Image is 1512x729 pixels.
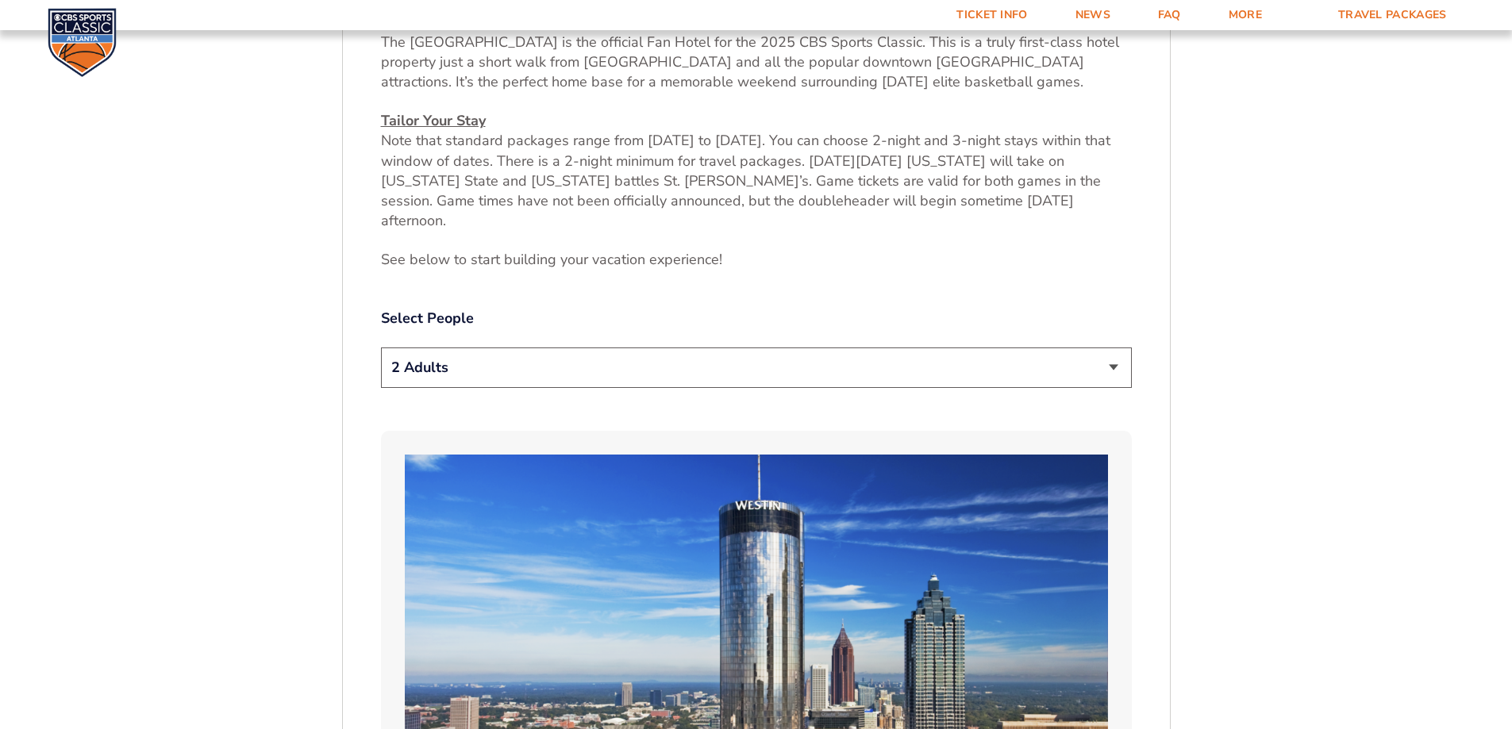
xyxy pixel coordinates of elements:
[381,250,1132,270] p: See below to start building your vacation experience!
[381,111,486,130] u: Tailor Your Stay
[381,12,1132,92] p: The [GEOGRAPHIC_DATA] is the official Fan Hotel for the 2025 CBS Sports Classic. This is a truly ...
[381,309,1132,328] label: Select People
[381,111,1132,231] p: Note that standard packages range from [DATE] to [DATE]. You can choose 2-night and 3-night stays...
[48,8,117,77] img: CBS Sports Classic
